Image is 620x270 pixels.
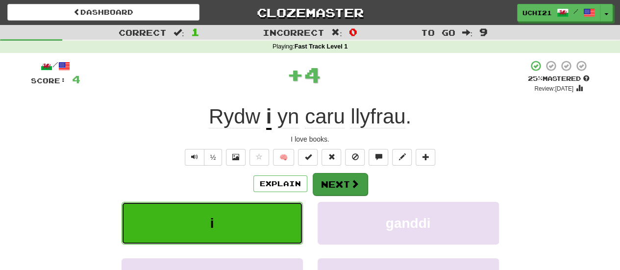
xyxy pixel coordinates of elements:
span: 4 [72,73,80,85]
button: Play sentence audio (ctl+space) [185,149,204,166]
button: Edit sentence (alt+d) [392,149,412,166]
span: Rydw [209,105,260,128]
strong: Fast Track Level 1 [295,43,348,50]
div: Mastered [528,74,590,83]
button: Ignore sentence (alt+i) [345,149,365,166]
button: 🧠 [273,149,294,166]
button: Explain [253,175,307,192]
span: Incorrect [263,27,324,37]
span: caru [305,105,345,128]
a: Uchi21 / [517,4,600,22]
button: Show image (alt+x) [226,149,246,166]
a: Clozemaster [214,4,406,21]
button: ½ [204,149,223,166]
button: Set this sentence to 100% Mastered (alt+m) [298,149,318,166]
span: : [174,28,184,37]
button: Favorite sentence (alt+f) [249,149,269,166]
span: / [573,8,578,15]
span: 1 [191,26,199,38]
button: i [122,202,303,245]
small: Review: [DATE] [534,85,573,92]
button: Discuss sentence (alt+u) [369,149,388,166]
span: llyfrau [350,105,405,128]
div: Text-to-speech controls [183,149,223,166]
u: i [266,105,272,130]
button: Add to collection (alt+a) [416,149,435,166]
span: + [287,60,304,89]
button: Next [313,173,368,196]
span: 9 [479,26,488,38]
div: I love books. [31,134,590,144]
span: yn [277,105,299,128]
span: i [210,216,214,231]
a: Dashboard [7,4,199,21]
span: Score: [31,76,66,85]
span: Uchi21 [522,8,552,17]
span: 4 [304,62,321,87]
button: Reset to 0% Mastered (alt+r) [322,149,341,166]
span: : [331,28,342,37]
span: 0 [349,26,357,38]
span: To go [421,27,455,37]
button: ganddi [318,202,499,245]
span: . [272,105,411,128]
div: / [31,60,80,72]
span: 25 % [528,74,543,82]
span: : [462,28,472,37]
span: Correct [119,27,167,37]
span: ganddi [386,216,431,231]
